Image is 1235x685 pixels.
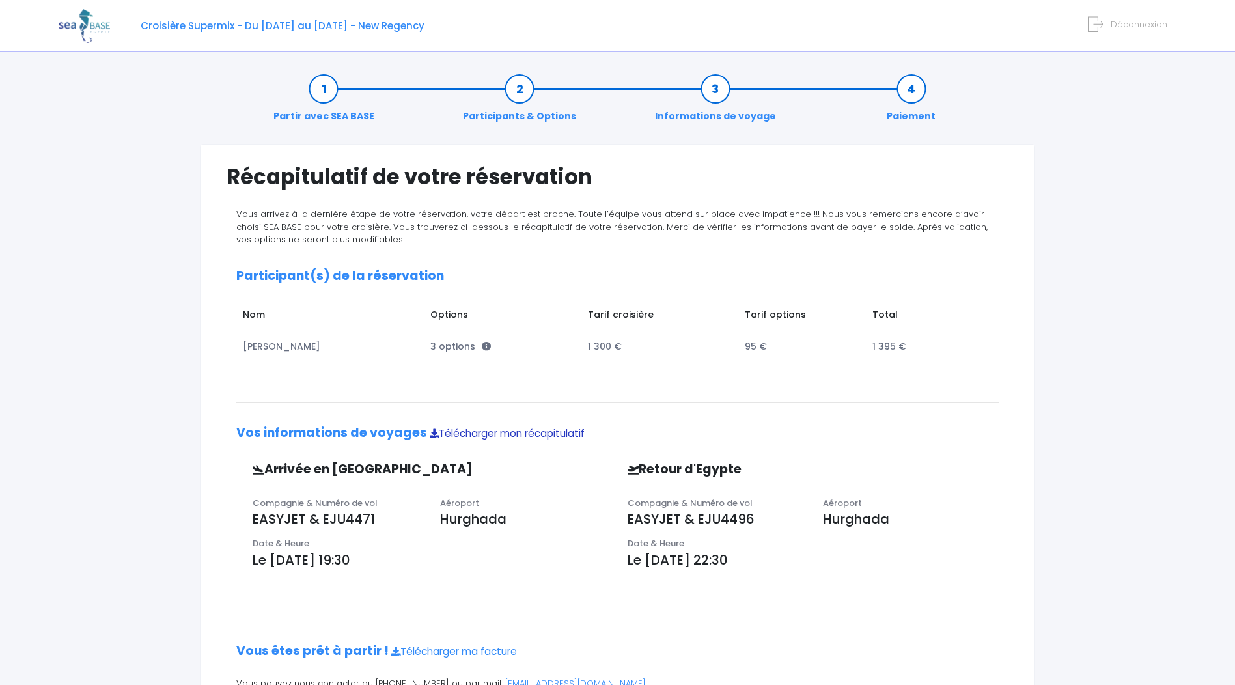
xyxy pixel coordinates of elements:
[618,462,911,477] h3: Retour d'Egypte
[227,164,1008,189] h1: Récapitulatif de votre réservation
[253,537,309,550] span: Date & Heure
[440,497,479,509] span: Aéroport
[880,82,942,123] a: Paiement
[236,301,424,333] td: Nom
[430,340,491,353] span: 3 options
[430,426,585,440] a: Télécharger mon récapitulatif
[628,497,753,509] span: Compagnie & Numéro de vol
[236,208,988,245] span: Vous arrivez à la dernière étape de votre réservation, votre départ est proche. Toute l’équipe vo...
[628,550,999,570] p: Le [DATE] 22:30
[648,82,783,123] a: Informations de voyage
[236,426,999,441] h2: Vos informations de voyages
[823,509,999,529] p: Hurghada
[1111,18,1167,31] span: Déconnexion
[253,550,608,570] p: Le [DATE] 19:30
[243,462,524,477] h3: Arrivée en [GEOGRAPHIC_DATA]
[267,82,381,123] a: Partir avec SEA BASE
[739,301,867,333] td: Tarif options
[141,19,424,33] span: Croisière Supermix - Du [DATE] au [DATE] - New Regency
[867,301,986,333] td: Total
[581,301,739,333] td: Tarif croisière
[391,645,517,658] a: Télécharger ma facture
[823,497,862,509] span: Aéroport
[867,333,986,360] td: 1 395 €
[253,509,421,529] p: EASYJET & EJU4471
[236,333,424,360] td: [PERSON_NAME]
[236,644,999,659] h2: Vous êtes prêt à partir !
[236,269,999,284] h2: Participant(s) de la réservation
[581,333,739,360] td: 1 300 €
[628,509,803,529] p: EASYJET & EJU4496
[739,333,867,360] td: 95 €
[253,497,378,509] span: Compagnie & Numéro de vol
[628,537,684,550] span: Date & Heure
[456,82,583,123] a: Participants & Options
[440,509,608,529] p: Hurghada
[424,301,581,333] td: Options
